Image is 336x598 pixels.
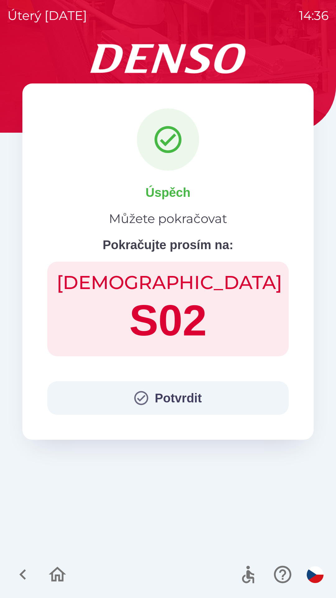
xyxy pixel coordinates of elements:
p: Můžete pokračovat [109,209,227,228]
p: 14:36 [299,6,329,25]
p: Pokračujte prosím na: [103,235,233,254]
p: Úspěch [146,183,191,202]
h1: S02 [57,294,279,347]
img: Logo [22,44,314,74]
p: úterý [DATE] [7,6,87,25]
img: cs flag [307,566,324,583]
button: Potvrdit [47,381,289,415]
h2: [DEMOGRAPHIC_DATA] [57,271,279,294]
